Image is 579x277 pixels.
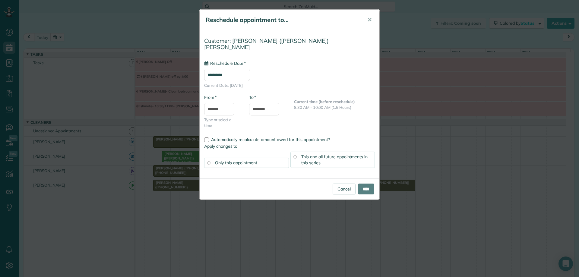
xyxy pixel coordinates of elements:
[293,156,296,159] input: This and all future appointments in this series
[333,184,356,194] a: Cancel
[215,160,257,165] span: Only this appointment
[204,83,375,88] span: Current Date: [DATE]
[204,117,240,128] span: Type or select a time
[207,162,210,165] input: Only this appointment
[206,16,359,24] h5: Reschedule appointment to...
[301,154,368,165] span: This and all future appointments in this series
[367,16,372,23] span: ✕
[204,94,217,100] label: From
[204,38,375,50] h4: Customer: [PERSON_NAME] ([PERSON_NAME]) [PERSON_NAME]
[211,137,330,142] span: Automatically recalculate amount owed for this appointment?
[249,94,256,100] label: To
[204,60,246,66] label: Reschedule Date
[294,105,375,110] p: 8:30 AM - 10:00 AM (1.5 Hours)
[204,143,375,149] label: Apply changes to
[294,99,355,104] b: Current time (before reschedule)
